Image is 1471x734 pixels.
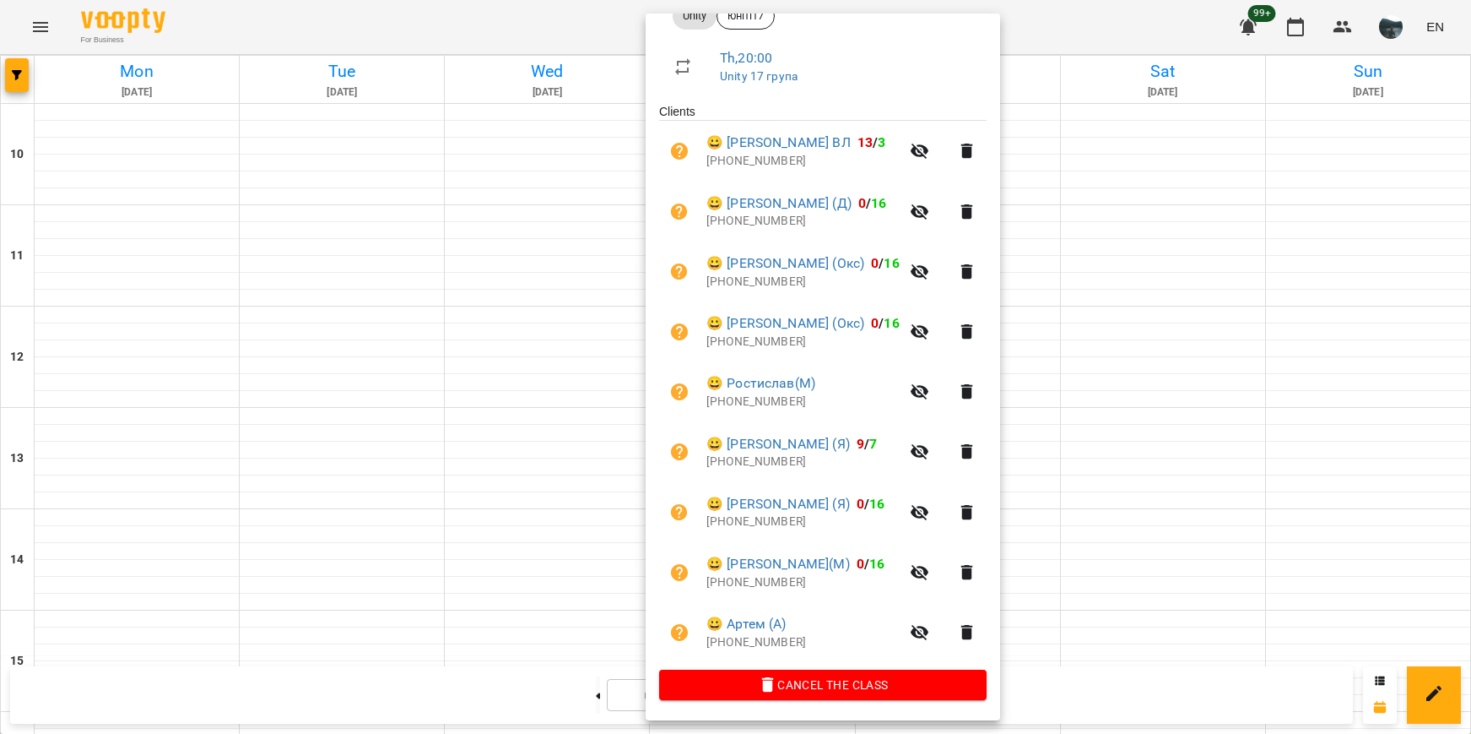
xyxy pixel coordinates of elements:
[659,612,700,653] button: Unpaid. Bill the attendance?
[871,255,900,271] b: /
[857,134,886,150] b: /
[857,496,885,512] b: /
[706,373,815,394] a: 😀 Ростислав(М)
[706,574,900,591] p: [PHONE_NUMBER]
[717,3,775,30] div: юніті17
[706,213,900,230] p: [PHONE_NUMBER]
[720,50,772,66] a: Th , 20:00
[857,134,873,150] span: 13
[857,436,877,452] b: /
[871,195,886,211] span: 16
[869,436,877,452] span: 7
[659,432,700,472] button: Unpaid. Bill the attendance?
[706,193,852,214] a: 😀 [PERSON_NAME] (Д)
[706,454,900,470] p: [PHONE_NUMBER]
[871,255,879,271] span: 0
[717,8,774,24] span: юніті17
[858,195,866,211] span: 0
[869,556,884,572] span: 16
[659,552,700,593] button: Unpaid. Bill the attendance?
[706,614,787,634] a: 😀 Артем (А)
[706,394,900,410] p: [PHONE_NUMBER]
[673,8,717,24] span: Unity
[659,192,700,232] button: Unpaid. Bill the attendance?
[857,496,864,512] span: 0
[857,556,885,572] b: /
[858,195,887,211] b: /
[706,554,850,574] a: 😀 [PERSON_NAME](М)
[871,315,879,331] span: 0
[706,133,851,153] a: 😀 [PERSON_NAME] ВЛ
[673,675,973,695] span: Cancel the class
[878,134,885,150] span: 3
[706,514,900,530] p: [PHONE_NUMBER]
[659,492,700,533] button: Unpaid. Bill the attendance?
[706,434,850,454] a: 😀 [PERSON_NAME] (Я)
[857,436,864,452] span: 9
[720,69,798,83] a: Unity 17 група
[706,153,900,170] p: [PHONE_NUMBER]
[869,496,884,512] span: 16
[659,372,700,412] button: Unpaid. Bill the attendance?
[706,313,864,334] a: 😀 [PERSON_NAME] (Окс)
[871,315,900,331] b: /
[884,255,899,271] span: 16
[706,634,900,651] p: [PHONE_NUMBER]
[659,103,987,669] ul: Clients
[659,252,700,292] button: Unpaid. Bill the attendance?
[659,312,700,352] button: Unpaid. Bill the attendance?
[857,556,864,572] span: 0
[706,494,850,514] a: 😀 [PERSON_NAME] (Я)
[659,670,987,700] button: Cancel the class
[884,315,899,331] span: 16
[706,253,864,274] a: 😀 [PERSON_NAME] (Окс)
[659,131,700,171] button: Unpaid. Bill the attendance?
[706,334,900,351] p: [PHONE_NUMBER]
[706,274,900,291] p: [PHONE_NUMBER]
